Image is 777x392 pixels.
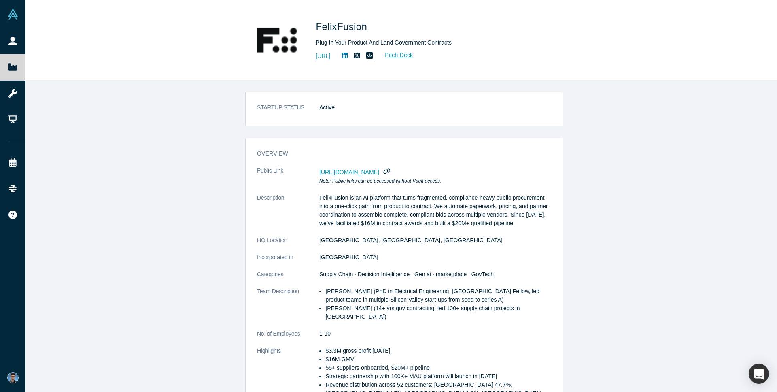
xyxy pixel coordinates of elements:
span: FelixFusion [316,21,370,32]
a: Pitch Deck [376,51,413,60]
img: FelixFusion's Logo [248,12,305,68]
img: Alex Lazich's Account [7,372,19,383]
dt: HQ Location [257,236,319,253]
dt: STARTUP STATUS [257,103,319,120]
dt: Description [257,194,319,236]
em: Note: Public links can be accessed without Vault access. [319,178,441,184]
span: [URL][DOMAIN_NAME] [319,169,379,175]
dd: 1-10 [319,330,552,338]
span: Supply Chain · Decision Intelligence · Gen ai · marketplace · GovTech [319,271,494,277]
dd: [GEOGRAPHIC_DATA] [319,253,552,262]
dt: Categories [257,270,319,287]
li: $16M GMV [325,355,552,364]
span: Public Link [257,166,283,175]
dt: No. of Employees [257,330,319,347]
li: [PERSON_NAME] (14+ yrs gov contracting; led 100+ supply chain projects in [GEOGRAPHIC_DATA]) [325,304,552,321]
dd: [GEOGRAPHIC_DATA], [GEOGRAPHIC_DATA], [GEOGRAPHIC_DATA] [319,236,552,245]
li: 55+ suppliers onboarded, $20M+ pipeline [325,364,552,372]
dd: Active [319,103,552,112]
img: Alchemist Vault Logo [7,9,19,20]
a: [URL] [316,52,331,60]
p: FelixFusion is an AI platform that turns fragmented, compliance-heavy public procurement into a o... [319,194,552,228]
li: Strategic partnership with 100K+ MAU platform will launch in [DATE] [325,372,552,381]
li: [PERSON_NAME] (PhD in Electrical Engineering, [GEOGRAPHIC_DATA] Fellow, led product teams in mult... [325,287,552,304]
dt: Incorporated in [257,253,319,270]
dt: Team Description [257,287,319,330]
div: Plug In Your Product And Land Government Contracts [316,38,543,47]
li: $3.3M gross profit [DATE] [325,347,552,355]
h3: overview [257,149,540,158]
